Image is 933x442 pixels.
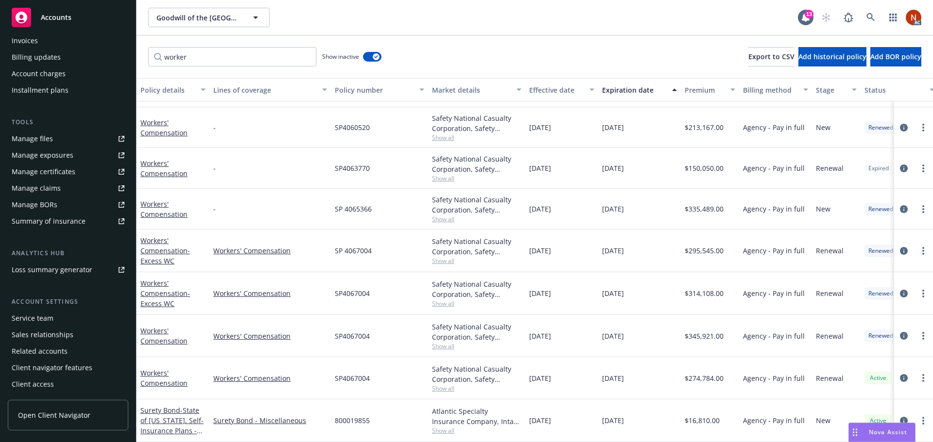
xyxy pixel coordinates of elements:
[8,33,128,49] a: Invoices
[41,14,71,21] span: Accounts
[685,85,725,95] div: Premium
[12,82,69,98] div: Installment plans
[685,373,724,383] span: $274,784.00
[739,78,812,101] button: Billing method
[12,360,92,376] div: Client navigator features
[743,373,805,383] span: Agency - Pay in full
[602,288,624,298] span: [DATE]
[209,78,331,101] button: Lines of coverage
[685,204,724,214] span: $335,489.00
[805,10,813,18] div: 13
[529,163,551,173] span: [DATE]
[868,374,888,382] span: Active
[432,342,521,350] span: Show all
[848,423,916,442] button: Nova Assist
[898,372,910,384] a: circleInformation
[140,246,190,265] span: - Excess WC
[8,131,128,147] a: Manage files
[868,205,893,213] span: Renewed
[148,8,270,27] button: Goodwill of the [GEOGRAPHIC_DATA]
[432,215,521,223] span: Show all
[870,52,921,61] span: Add BOR policy
[868,123,893,132] span: Renewed
[868,246,893,255] span: Renewed
[148,47,316,66] input: Filter by keyword...
[917,203,929,215] a: more
[335,331,370,341] span: SP4067004
[8,82,128,98] a: Installment plans
[798,47,866,66] button: Add historical policy
[213,415,327,426] a: Surety Bond - Miscellaneous
[213,204,216,214] span: -
[906,10,921,25] img: photo
[743,85,797,95] div: Billing method
[917,330,929,342] a: more
[137,78,209,101] button: Policy details
[748,52,795,61] span: Export to CSV
[432,299,521,308] span: Show all
[8,360,128,376] a: Client navigator features
[525,78,598,101] button: Effective date
[432,174,521,182] span: Show all
[335,246,372,256] span: SP 4067004
[213,246,327,256] a: Workers' Compensation
[849,423,861,442] div: Drag to move
[861,8,881,27] a: Search
[12,33,38,49] div: Invoices
[213,163,216,173] span: -
[140,368,188,388] a: Workers' Compensation
[816,373,844,383] span: Renewal
[12,180,61,196] div: Manage claims
[685,415,720,426] span: $16,810.00
[12,66,66,82] div: Account charges
[816,122,830,132] span: New
[602,85,666,95] div: Expiration date
[8,147,128,163] a: Manage exposures
[213,331,327,341] a: Workers' Compensation
[816,288,844,298] span: Renewal
[140,289,190,308] span: - Excess WC
[870,47,921,66] button: Add BOR policy
[432,154,521,174] div: Safety National Casualty Corporation, Safety National
[868,416,888,425] span: Active
[140,278,190,308] a: Workers' Compensation
[140,236,190,265] a: Workers' Compensation
[798,52,866,61] span: Add historical policy
[213,288,327,298] a: Workers' Compensation
[816,331,844,341] span: Renewal
[140,159,188,178] a: Workers' Compensation
[12,213,86,229] div: Summary of insurance
[602,331,624,341] span: [DATE]
[156,13,241,23] span: Goodwill of the [GEOGRAPHIC_DATA]
[743,122,805,132] span: Agency - Pay in full
[335,85,414,95] div: Policy number
[8,164,128,180] a: Manage certificates
[529,415,551,426] span: [DATE]
[868,331,893,340] span: Renewed
[602,122,624,132] span: [DATE]
[12,49,61,65] div: Billing updates
[685,163,724,173] span: $150,050.00
[529,204,551,214] span: [DATE]
[898,330,910,342] a: circleInformation
[685,331,724,341] span: $345,921.00
[8,180,128,196] a: Manage claims
[917,163,929,174] a: more
[8,197,128,213] a: Manage BORs
[140,85,195,95] div: Policy details
[8,213,128,229] a: Summary of insurance
[743,163,805,173] span: Agency - Pay in full
[529,373,551,383] span: [DATE]
[898,245,910,257] a: circleInformation
[816,8,836,27] a: Start snowing
[883,8,903,27] a: Switch app
[432,257,521,265] span: Show all
[743,246,805,256] span: Agency - Pay in full
[12,344,68,359] div: Related accounts
[816,246,844,256] span: Renewal
[8,4,128,31] a: Accounts
[12,147,73,163] div: Manage exposures
[331,78,428,101] button: Policy number
[681,78,739,101] button: Premium
[140,199,188,219] a: Workers' Compensation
